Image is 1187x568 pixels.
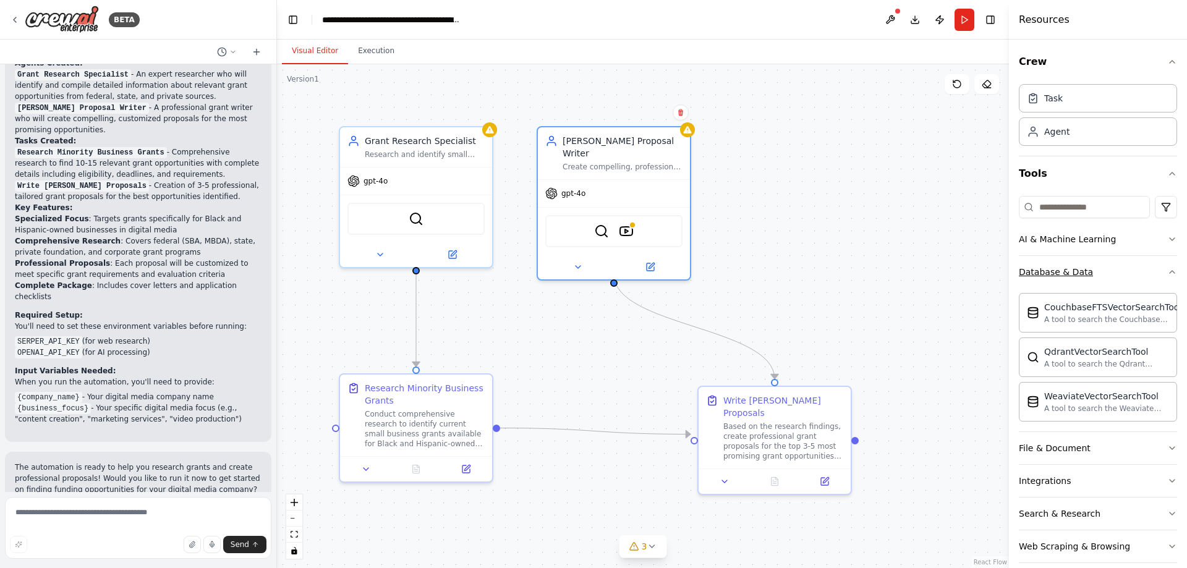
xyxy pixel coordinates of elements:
div: [PERSON_NAME] Proposal Writer [563,135,683,159]
button: Visual Editor [282,38,348,64]
button: No output available [390,462,443,477]
strong: Specialized Focus [15,214,89,223]
img: Logo [25,6,99,33]
div: A tool to search the Weaviate database for relevant information on internal documents. [1044,404,1169,413]
a: React Flow attribution [974,559,1007,566]
div: Create compelling, professional grant proposals tailored to each identified funding opportunity, ... [563,162,683,172]
button: Database & Data [1019,256,1177,288]
button: Open in side panel [615,260,685,274]
button: zoom out [286,511,302,527]
strong: Key Features: [15,203,72,212]
button: AI & Machine Learning [1019,223,1177,255]
div: Write [PERSON_NAME] Proposals [723,394,843,419]
button: No output available [749,474,801,489]
code: {company_name} [15,392,82,403]
li: : Each proposal will be customized to meet specific grant requirements and evaluation criteria [15,258,262,280]
div: Research Minority Business Grants [365,382,485,407]
h4: Resources [1019,12,1070,27]
button: Upload files [184,536,201,553]
div: Agent [1044,125,1070,138]
li: - Your specific digital media focus (e.g., "content creation", "marketing services", "video produ... [15,402,262,425]
button: zoom in [286,494,302,511]
li: : Includes cover letters and application checklists [15,280,262,302]
img: WeaviateVectorSearchTool [1027,396,1039,408]
img: SerperDevTool [409,211,423,226]
li: - Your digital media company name [15,391,262,402]
img: CouchbaseFTSVectorSearchTool [1027,307,1039,319]
div: Integrations [1019,475,1071,487]
div: Task [1044,92,1063,104]
button: fit view [286,527,302,543]
button: Send [223,536,266,553]
p: - Comprehensive research to find 10-15 relevant grant opportunities with complete details includi... [15,146,262,180]
div: Database & Data [1019,288,1177,431]
div: Search & Research [1019,507,1100,520]
p: When you run the automation, you'll need to provide: [15,376,262,388]
div: Write [PERSON_NAME] ProposalsBased on the research findings, create professional grant proposals ... [697,386,852,495]
code: OPENAI_API_KEY [15,347,82,358]
li: : Targets grants specifically for Black and Hispanic-owned businesses in digital media [15,213,262,235]
strong: Required Setup: [15,311,83,320]
strong: Tasks Created: [15,137,76,145]
g: Edge from 396b0f2a-eb8e-4fcc-b934-1f772ae65775 to 13b772a8-effc-4657-af6f-c0b29a504781 [410,274,422,367]
button: Click to speak your automation idea [203,536,221,553]
div: Crew [1019,79,1177,156]
button: Switch to previous chat [212,45,242,59]
code: Research Minority Business Grants [15,147,167,158]
button: File & Document [1019,432,1177,464]
p: - Creation of 3-5 professional, tailored grant proposals for the best opportunities identified. [15,180,262,202]
img: YoutubeChannelSearchTool [619,224,634,239]
div: Database & Data [1019,266,1093,278]
code: {business_focus} [15,403,91,414]
code: SERPER_API_KEY [15,336,82,347]
p: The automation is ready to help you research grants and create professional proposals! Would you ... [15,462,262,495]
button: Hide left sidebar [284,11,302,28]
button: Delete node [673,104,689,121]
button: Crew [1019,45,1177,79]
button: Hide right sidebar [982,11,999,28]
div: Based on the research findings, create professional grant proposals for the top 3-5 most promisin... [723,422,843,461]
button: Open in side panel [445,462,487,477]
div: QdrantVectorSearchTool [1044,345,1169,358]
code: Write [PERSON_NAME] Proposals [15,180,149,192]
nav: breadcrumb [322,14,461,26]
img: SerpApiGoogleSearchTool [594,224,609,239]
div: [PERSON_NAME] Proposal WriterCreate compelling, professional grant proposals tailored to each ide... [537,126,691,281]
p: - A professional grant writer who will create compelling, customized proposals for the most promi... [15,102,262,135]
button: Open in side panel [417,247,487,262]
button: Web Scraping & Browsing [1019,530,1177,562]
button: Open in side panel [803,474,846,489]
div: A tool to search the Couchbase database for relevant information on internal documents. [1044,315,1181,324]
span: Send [231,540,249,549]
p: You'll need to set these environment variables before running: [15,321,262,332]
div: WeaviateVectorSearchTool [1044,390,1169,402]
div: CouchbaseFTSVectorSearchTool [1044,301,1181,313]
button: Start a new chat [247,45,266,59]
code: [PERSON_NAME] Proposal Writer [15,103,149,114]
g: Edge from 13b772a8-effc-4657-af6f-c0b29a504781 to 033995ba-583d-4c60-a539-5c2a5b6de4eb [500,422,691,441]
button: Integrations [1019,465,1177,497]
div: A tool to search the Qdrant database for relevant information on internal documents. [1044,359,1169,369]
div: AI & Machine Learning [1019,233,1116,245]
strong: Input Variables Needed: [15,367,116,375]
li: : Covers federal (SBA, MBDA), state, private foundation, and corporate grant programs [15,235,262,258]
button: Search & Research [1019,498,1177,530]
img: QdrantVectorSearchTool [1027,351,1039,363]
code: Grant Research Specialist [15,69,131,80]
g: Edge from 4a0eedc0-5788-43fe-8a67-496fc30f7333 to 033995ba-583d-4c60-a539-5c2a5b6de4eb [608,274,781,379]
li: (for web research) [15,336,262,347]
strong: Complete Package [15,281,92,290]
div: Research and identify small business grants specifically available for Black and Hispanic-owned d... [365,150,485,159]
div: Grant Research Specialist [365,135,485,147]
div: React Flow controls [286,494,302,559]
span: gpt-4o [561,189,585,198]
div: Version 1 [287,74,319,84]
p: - An expert researcher who will identify and compile detailed information about relevant grant op... [15,69,262,102]
div: File & Document [1019,442,1091,454]
button: 3 [619,535,667,558]
div: Grant Research SpecialistResearch and identify small business grants specifically available for B... [339,126,493,268]
span: gpt-4o [364,176,388,186]
li: (for AI processing) [15,347,262,358]
div: Web Scraping & Browsing [1019,540,1130,553]
div: BETA [109,12,140,27]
